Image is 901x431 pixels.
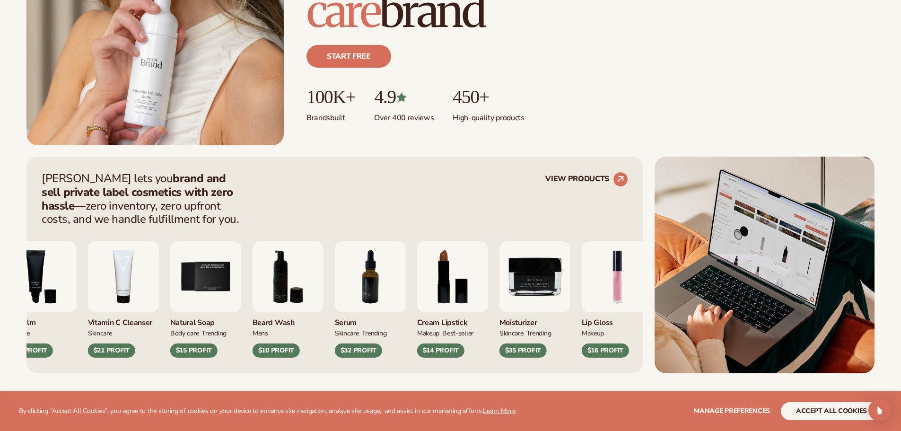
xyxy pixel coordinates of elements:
[582,241,653,312] img: Pink lip gloss.
[655,157,875,373] img: Shopify Image 5
[201,328,227,338] div: TRENDING
[335,328,359,338] div: SKINCARE
[453,107,524,123] p: High-quality products
[88,343,135,358] div: $21 PROFIT
[417,343,464,358] div: $14 PROFIT
[374,107,434,123] p: Over 400 reviews
[253,343,300,358] div: $10 PROFIT
[170,241,241,312] img: Nature bar of soap.
[453,87,524,107] p: 450+
[442,328,473,338] div: BEST-SELLER
[582,343,629,358] div: $16 PROFIT
[253,241,324,312] img: Foaming beard wash.
[483,406,515,415] a: Learn More
[42,172,245,226] p: [PERSON_NAME] lets you —zero inventory, zero upfront costs, and we handle fulfillment for you.
[170,328,199,338] div: BODY Care
[306,45,391,68] a: Start free
[170,241,241,358] div: 5 / 9
[335,343,382,358] div: $32 PROFIT
[868,399,891,422] div: Open Intercom Messenger
[42,171,233,213] strong: brand and sell private label cosmetics with zero hassle
[582,312,653,328] div: Lip Gloss
[417,312,488,328] div: Cream Lipstick
[694,406,770,415] span: Manage preferences
[362,328,387,338] div: TRENDING
[88,328,112,338] div: Skincare
[499,312,570,328] div: Moisturizer
[6,241,77,358] div: 3 / 9
[499,343,547,358] div: $35 PROFIT
[253,328,268,338] div: mens
[499,328,524,338] div: SKINCARE
[306,107,355,123] p: Brands built
[19,407,516,415] p: By clicking "Accept All Cookies", you agree to the storing of cookies on your device to enhance s...
[6,343,53,358] div: $12 PROFIT
[499,241,570,358] div: 9 / 9
[88,241,159,312] img: Vitamin c cleanser.
[545,172,628,187] a: VIEW PRODUCTS
[417,328,439,338] div: MAKEUP
[417,241,488,312] img: Luxury cream lipstick.
[417,241,488,358] div: 8 / 9
[582,328,604,338] div: MAKEUP
[694,402,770,420] button: Manage preferences
[170,312,241,328] div: Natural Soap
[582,241,653,358] div: 1 / 9
[335,312,406,328] div: Serum
[88,241,159,358] div: 4 / 9
[6,241,77,312] img: Smoothing lip balm.
[6,328,30,338] div: SKINCARE
[335,241,406,312] img: Collagen and retinol serum.
[253,241,324,358] div: 6 / 9
[253,312,324,328] div: Beard Wash
[306,87,355,107] p: 100K+
[781,402,882,420] button: accept all cookies
[526,328,551,338] div: TRENDING
[6,312,77,328] div: Lip Balm
[170,343,218,358] div: $15 PROFIT
[335,241,406,358] div: 7 / 9
[499,241,570,312] img: Moisturizer.
[374,87,434,107] p: 4.9
[88,312,159,328] div: Vitamin C Cleanser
